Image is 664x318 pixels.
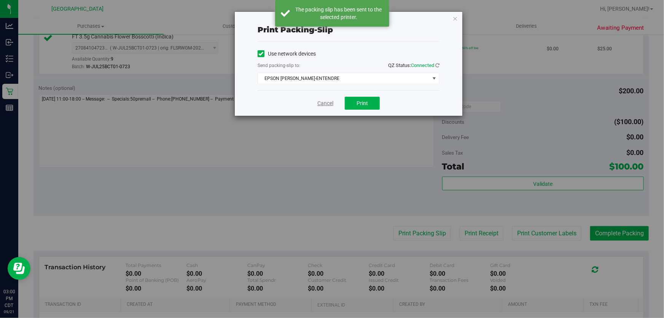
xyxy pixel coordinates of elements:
iframe: Resource center [8,257,30,280]
span: Connected [411,62,434,68]
button: Print [345,97,380,110]
label: Send packing-slip to: [258,62,300,69]
span: select [430,73,439,84]
span: QZ Status: [388,62,439,68]
a: Cancel [317,99,333,107]
span: Print packing-slip [258,25,333,34]
label: Use network devices [258,50,316,58]
span: EPSON [PERSON_NAME]-ENTENDRE [258,73,430,84]
div: The packing slip has been sent to the selected printer. [294,6,384,21]
span: Print [357,100,368,106]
